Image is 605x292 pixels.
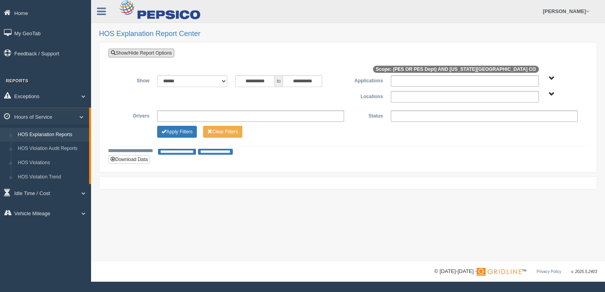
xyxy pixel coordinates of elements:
label: Drivers [114,110,153,120]
a: Show/Hide Report Options [108,49,174,57]
a: HOS Violation Audit Reports [14,142,89,156]
span: Scope: (PES OR PES Dept) AND [US_STATE][GEOGRAPHIC_DATA] CO [373,66,539,73]
label: Show [114,75,153,85]
span: to [275,75,283,87]
div: © [DATE]-[DATE] - ™ [434,267,597,276]
a: HOS Explanation Reports [14,128,89,142]
label: Status [348,110,387,120]
a: HOS Violations [14,156,89,170]
label: Applications [348,75,387,85]
img: Gridline [477,268,521,276]
button: Change Filter Options [157,126,197,138]
button: Download Data [108,155,150,164]
a: Privacy Policy [537,269,561,274]
span: v. 2025.5.2403 [571,269,597,274]
h2: HOS Explanation Report Center [99,30,597,38]
a: HOS Violation Trend [14,170,89,184]
button: Change Filter Options [203,126,242,138]
label: Locations [348,91,387,100]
